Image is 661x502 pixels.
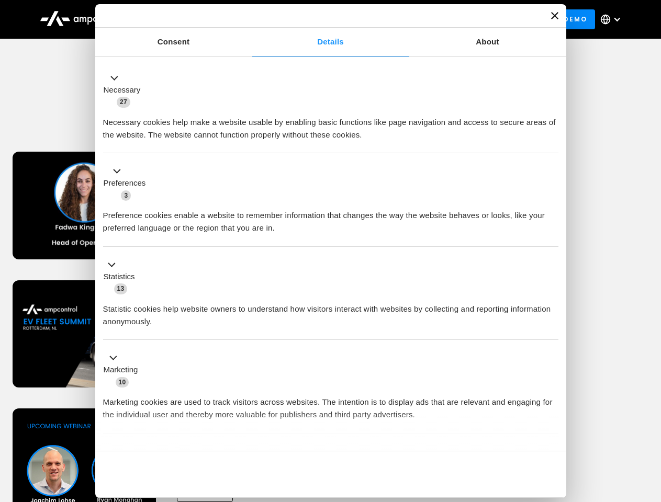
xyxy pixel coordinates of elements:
button: Statistics (13) [103,258,141,295]
span: 3 [121,190,131,201]
button: Okay [408,459,558,489]
label: Marketing [104,364,138,376]
a: About [409,28,566,56]
button: Unclassified (2) [103,445,189,458]
span: 10 [116,377,129,387]
div: Necessary cookies help make a website usable by enabling basic functions like page navigation and... [103,108,558,141]
span: 27 [117,97,130,107]
div: Marketing cookies are used to track visitors across websites. The intention is to display ads tha... [103,388,558,421]
h1: Upcoming Webinars [13,106,649,131]
button: Marketing (10) [103,352,144,389]
a: Details [252,28,409,56]
button: Close banner [551,12,558,19]
label: Preferences [104,177,146,189]
div: Preference cookies enable a website to remember information that changes the way the website beha... [103,201,558,234]
label: Necessary [104,84,141,96]
div: Statistic cookies help website owners to understand how visitors interact with websites by collec... [103,295,558,328]
span: 13 [114,283,128,294]
span: 2 [173,447,183,457]
button: Necessary (27) [103,72,147,108]
label: Statistics [104,271,135,283]
a: Consent [95,28,252,56]
button: Preferences (3) [103,165,152,202]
